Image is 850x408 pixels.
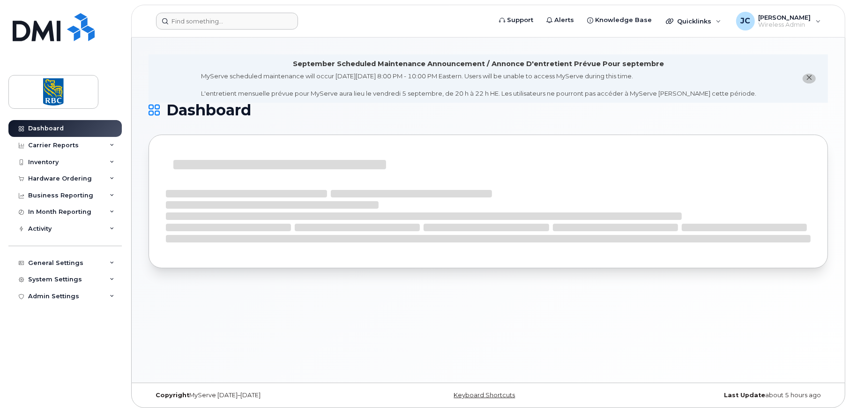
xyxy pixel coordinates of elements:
[201,72,756,98] div: MyServe scheduled maintenance will occur [DATE][DATE] 8:00 PM - 10:00 PM Eastern. Users will be u...
[156,392,189,399] strong: Copyright
[602,392,828,399] div: about 5 hours ago
[724,392,765,399] strong: Last Update
[293,59,664,69] div: September Scheduled Maintenance Announcement / Annonce D'entretient Prévue Pour septembre
[454,392,515,399] a: Keyboard Shortcuts
[803,74,816,83] button: close notification
[149,392,375,399] div: MyServe [DATE]–[DATE]
[166,103,251,117] span: Dashboard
